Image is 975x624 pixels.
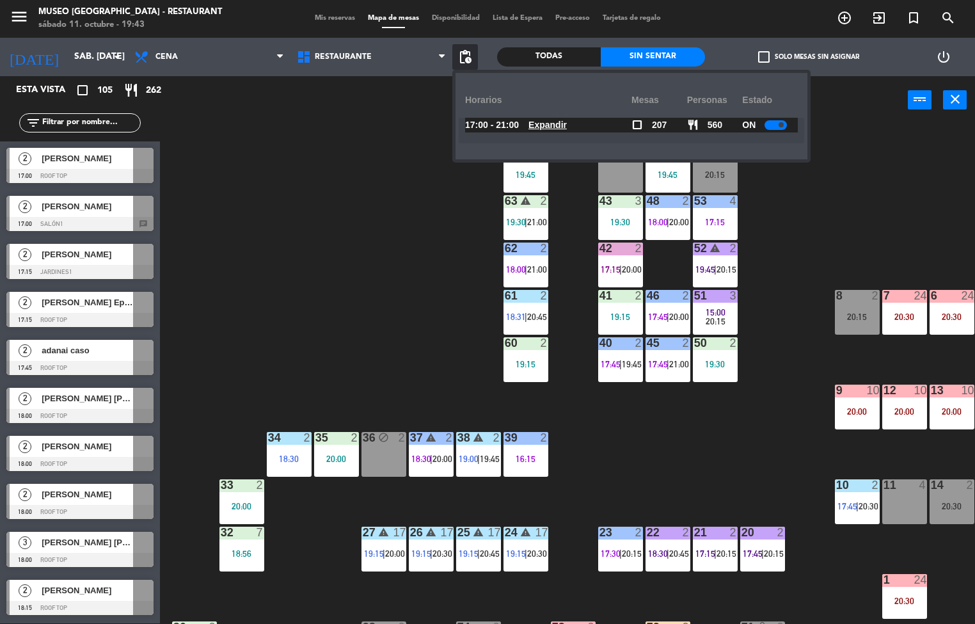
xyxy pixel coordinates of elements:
i: arrow_drop_down [109,49,125,65]
span: 105 [97,83,113,98]
div: 18:30 [267,454,312,463]
div: 2 [540,432,548,444]
span: Lista de Espera [486,15,549,22]
div: 24 [914,290,926,301]
span: 2 [19,248,31,261]
div: 19:30 [598,218,643,227]
div: 2 [729,337,737,349]
span: 18:30 [648,548,668,559]
div: 45 [647,337,647,349]
div: 53 [694,195,695,207]
div: 2 [682,195,690,207]
i: menu [10,7,29,26]
div: 19:15 [598,312,643,321]
span: [PERSON_NAME] [42,488,133,501]
span: | [856,501,859,511]
i: power_settings_new [936,49,951,65]
span: 20:30 [859,501,878,511]
span: 3 [19,536,31,549]
div: 61 [505,290,505,301]
div: 10 [961,385,974,396]
div: 7 [256,527,264,538]
span: 19:45 [480,454,500,464]
span: | [525,312,527,322]
div: 19:30 [693,360,738,369]
div: personas [687,83,743,118]
span: 17:00 - 21:00 [465,118,519,132]
div: 39 [505,432,505,444]
div: Sin sentar [601,47,704,67]
i: warning [473,527,484,538]
div: 17:15 [693,218,738,227]
u: Expandir [528,120,567,130]
div: 2 [635,337,642,349]
div: 2 [635,527,642,538]
span: 18:00 [506,264,526,275]
div: 2 [682,527,690,538]
div: 24 [961,290,974,301]
span: | [667,548,669,559]
span: pending_actions [457,49,473,65]
span: 20:00 [669,312,689,322]
input: Filtrar por nombre... [41,116,140,130]
div: 4 [919,479,926,491]
span: | [761,548,764,559]
span: | [477,548,480,559]
div: 22 [647,527,647,538]
button: menu [10,7,29,31]
span: Pre-acceso [549,15,596,22]
i: warning [520,527,531,538]
div: 52 [694,243,695,254]
div: 6 [931,290,931,301]
div: 2 [682,337,690,349]
span: [PERSON_NAME] [42,152,133,165]
span: | [667,359,669,369]
span: [PERSON_NAME] Epiquien [42,296,133,309]
i: exit_to_app [871,10,887,26]
div: Estado [742,83,798,118]
span: 19:15 [364,548,384,559]
span: | [619,264,622,275]
span: | [714,548,717,559]
span: 19:15 [411,548,431,559]
span: ON [742,118,756,132]
label: Solo mesas sin asignar [758,51,859,63]
span: | [525,264,527,275]
div: 16:15 [503,454,548,463]
div: 10 [836,479,837,491]
div: Horarios [465,83,631,118]
div: 34 [268,432,269,444]
div: Esta vista [6,83,92,98]
span: 18:31 [506,312,526,322]
div: 21 [694,527,695,538]
span: 20:15 [764,548,784,559]
div: sábado 11. octubre - 19:43 [38,19,222,31]
div: 2 [540,243,548,254]
span: 20:30 [432,548,452,559]
div: 14 [931,479,931,491]
div: 3 [729,290,737,301]
i: block [378,432,389,443]
i: turned_in_not [906,10,921,26]
span: 20:00 [622,264,642,275]
div: 24 [914,574,926,586]
div: 63 [505,195,505,207]
span: | [383,548,385,559]
span: [PERSON_NAME] [42,200,133,213]
div: 20:30 [930,312,974,321]
i: search [940,10,956,26]
i: close [947,92,963,107]
div: 62 [505,243,505,254]
div: 20:30 [882,312,927,321]
div: 19:45 [646,170,690,179]
i: warning [425,527,436,538]
i: power_input [912,92,928,107]
div: 2 [256,479,264,491]
span: 2 [19,584,31,597]
div: 17 [487,527,500,538]
span: 20:45 [527,312,547,322]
